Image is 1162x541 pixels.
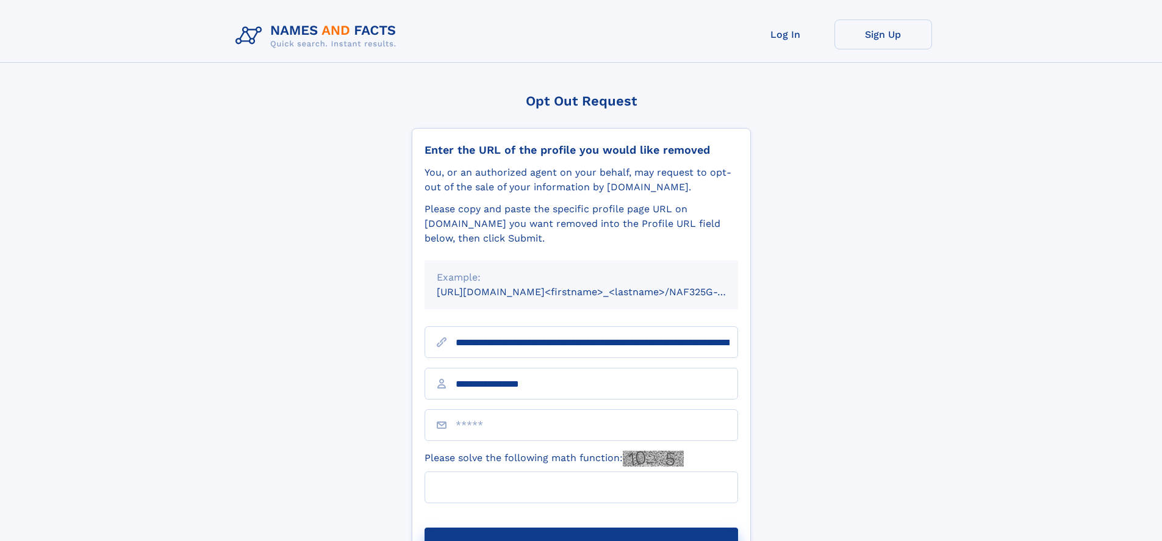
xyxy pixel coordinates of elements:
div: Please copy and paste the specific profile page URL on [DOMAIN_NAME] you want removed into the Pr... [425,202,738,246]
div: Opt Out Request [412,93,751,109]
a: Sign Up [834,20,932,49]
a: Log In [737,20,834,49]
small: [URL][DOMAIN_NAME]<firstname>_<lastname>/NAF325G-xxxxxxxx [437,286,761,298]
img: Logo Names and Facts [231,20,406,52]
div: Enter the URL of the profile you would like removed [425,143,738,157]
div: Example: [437,270,726,285]
label: Please solve the following math function: [425,451,684,467]
div: You, or an authorized agent on your behalf, may request to opt-out of the sale of your informatio... [425,165,738,195]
